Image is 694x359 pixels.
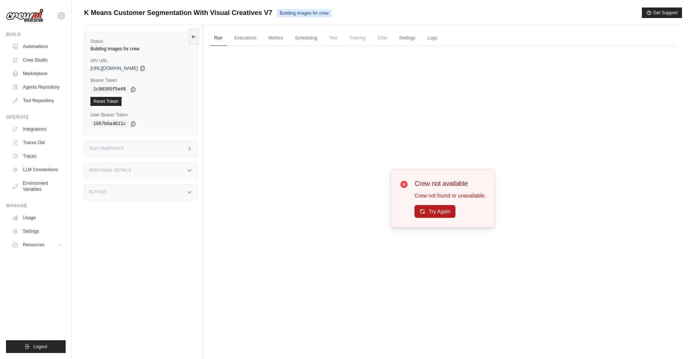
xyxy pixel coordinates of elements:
div: Manage [6,203,66,209]
button: Get Support [642,8,682,18]
h3: Actions [89,190,107,195]
a: Marketplace [9,68,66,80]
span: Building images for crew [277,9,332,17]
label: Status [90,38,191,44]
div: Building images for crew [90,46,191,52]
a: Settings [9,225,66,237]
a: LLM Connections [9,164,66,176]
span: [URL][DOMAIN_NAME] [90,65,138,71]
a: Scheduling [290,30,321,46]
a: Crew Studio [9,54,66,66]
iframe: Chat Widget [656,323,694,359]
a: Integrations [9,123,66,135]
code: 1c90305f5e60 [90,85,129,94]
div: Build [6,32,66,38]
a: Agents Repository [9,81,66,93]
span: K Means Customer Segmentation With Visual Creatives V7 [84,8,272,18]
button: Logout [6,340,66,353]
img: Logo [6,9,44,23]
button: Try Again [415,205,455,218]
a: Settings [395,30,420,46]
a: Environment Variables [9,177,66,195]
span: Training is not available until the deployment is complete [345,30,370,45]
div: Operate [6,114,66,120]
a: Traces [9,150,66,162]
a: Executions [230,30,261,46]
span: Chat is not available until the deployment is complete [373,30,392,45]
code: 1667b6a4811c [90,119,129,128]
p: Crew not found or unavailable. [415,192,486,199]
span: Test [325,30,342,45]
h3: Crew not available [415,178,486,189]
a: Reset Token [90,97,122,106]
label: API URL [90,58,191,64]
a: Tool Repository [9,95,66,107]
h3: Test Endpoints [89,146,124,151]
a: Run [210,30,227,46]
h3: Additional Details [89,168,131,173]
a: Usage [9,212,66,224]
a: Metrics [264,30,288,46]
a: Logs [423,30,442,46]
button: Resources [9,239,66,251]
span: Resources [23,242,44,248]
label: Bearer Token [90,77,191,83]
a: Traces Old [9,137,66,149]
a: Automations [9,41,66,53]
label: User Bearer Token [90,112,191,118]
span: Logout [33,344,47,350]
